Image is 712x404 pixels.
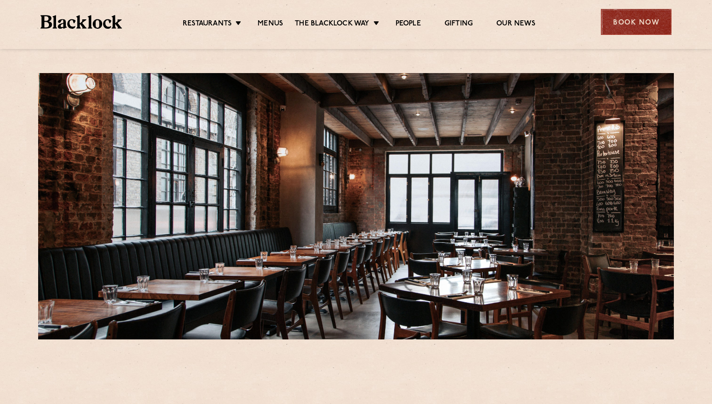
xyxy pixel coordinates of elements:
img: BL_Textured_Logo-footer-cropped.svg [40,15,122,29]
a: Gifting [445,19,473,30]
div: Book Now [601,9,672,35]
a: Menus [258,19,283,30]
a: Restaurants [183,19,232,30]
a: The Blacklock Way [295,19,369,30]
a: Our News [496,19,535,30]
a: People [396,19,421,30]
